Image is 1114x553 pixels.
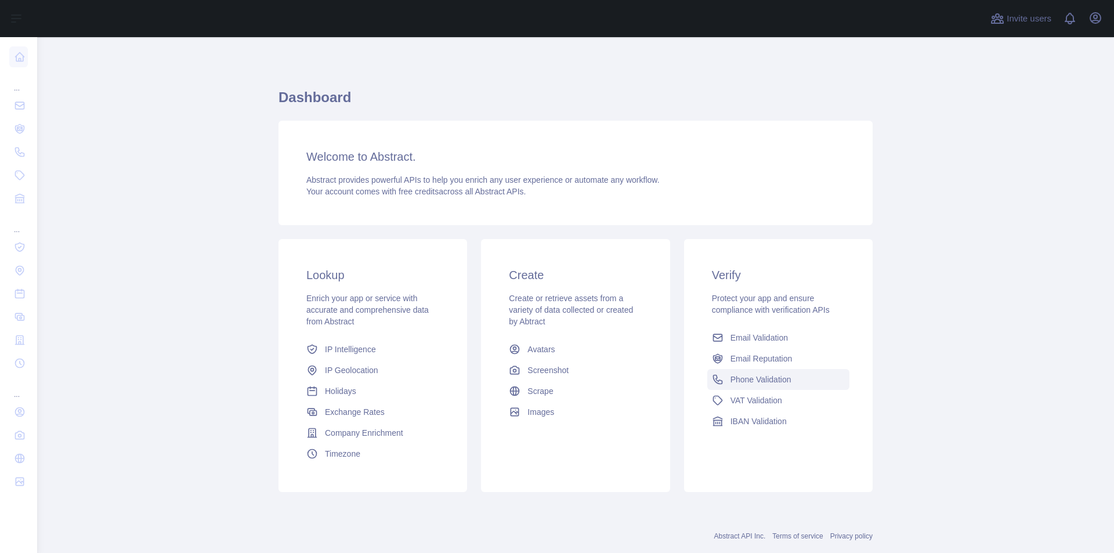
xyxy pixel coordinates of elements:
[399,187,439,196] span: free credits
[730,395,782,406] span: VAT Validation
[707,327,849,348] a: Email Validation
[1007,12,1051,26] span: Invite users
[707,348,849,369] a: Email Reputation
[707,390,849,411] a: VAT Validation
[730,374,791,385] span: Phone Validation
[325,364,378,376] span: IP Geolocation
[302,339,444,360] a: IP Intelligence
[306,294,429,326] span: Enrich your app or service with accurate and comprehensive data from Abstract
[325,427,403,439] span: Company Enrichment
[306,175,660,185] span: Abstract provides powerful APIs to help you enrich any user experience or automate any workflow.
[712,294,830,315] span: Protect your app and ensure compliance with verification APIs
[509,267,642,283] h3: Create
[302,443,444,464] a: Timezone
[325,344,376,355] span: IP Intelligence
[772,532,823,540] a: Terms of service
[527,364,569,376] span: Screenshot
[714,532,766,540] a: Abstract API Inc.
[9,211,28,234] div: ...
[527,406,554,418] span: Images
[707,411,849,432] a: IBAN Validation
[730,353,793,364] span: Email Reputation
[325,448,360,460] span: Timezone
[509,294,633,326] span: Create or retrieve assets from a variety of data collected or created by Abtract
[730,415,787,427] span: IBAN Validation
[302,381,444,402] a: Holidays
[325,385,356,397] span: Holidays
[707,369,849,390] a: Phone Validation
[302,422,444,443] a: Company Enrichment
[306,267,439,283] h3: Lookup
[527,344,555,355] span: Avatars
[504,360,646,381] a: Screenshot
[504,339,646,360] a: Avatars
[988,9,1054,28] button: Invite users
[9,376,28,399] div: ...
[306,187,526,196] span: Your account comes with across all Abstract APIs.
[278,88,873,116] h1: Dashboard
[712,267,845,283] h3: Verify
[9,70,28,93] div: ...
[306,149,845,165] h3: Welcome to Abstract.
[730,332,788,344] span: Email Validation
[527,385,553,397] span: Scrape
[504,402,646,422] a: Images
[325,406,385,418] span: Exchange Rates
[302,402,444,422] a: Exchange Rates
[504,381,646,402] a: Scrape
[302,360,444,381] a: IP Geolocation
[830,532,873,540] a: Privacy policy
